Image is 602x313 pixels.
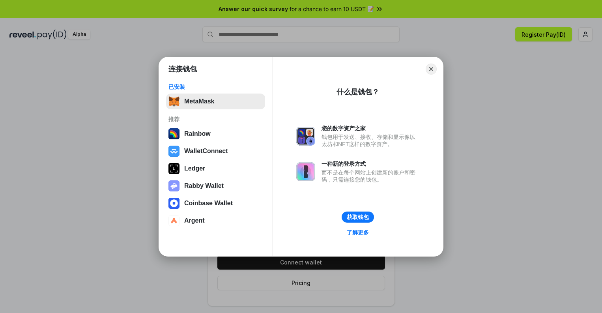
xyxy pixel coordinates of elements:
div: MetaMask [184,98,214,105]
button: Close [426,64,437,75]
button: 获取钱包 [342,212,374,223]
img: svg+xml,%3Csvg%20xmlns%3D%22http%3A%2F%2Fwww.w3.org%2F2000%2Fsvg%22%20fill%3D%22none%22%20viewBox... [168,180,179,191]
img: svg+xml,%3Csvg%20xmlns%3D%22http%3A%2F%2Fwww.w3.org%2F2000%2Fsvg%22%20fill%3D%22none%22%20viewBox... [296,127,315,146]
img: svg+xml,%3Csvg%20xmlns%3D%22http%3A%2F%2Fwww.w3.org%2F2000%2Fsvg%22%20width%3D%2228%22%20height%3... [168,163,179,174]
button: Rabby Wallet [166,178,265,194]
div: 推荐 [168,116,263,123]
img: svg+xml,%3Csvg%20xmlns%3D%22http%3A%2F%2Fwww.w3.org%2F2000%2Fsvg%22%20fill%3D%22none%22%20viewBox... [296,162,315,181]
img: svg+xml,%3Csvg%20width%3D%22120%22%20height%3D%22120%22%20viewBox%3D%220%200%20120%20120%22%20fil... [168,128,179,139]
img: svg+xml,%3Csvg%20fill%3D%22none%22%20height%3D%2233%22%20viewBox%3D%220%200%2035%2033%22%20width%... [168,96,179,107]
h1: 连接钱包 [168,64,197,74]
div: 钱包用于发送、接收、存储和显示像以太坊和NFT这样的数字资产。 [322,133,419,148]
img: svg+xml,%3Csvg%20width%3D%2228%22%20height%3D%2228%22%20viewBox%3D%220%200%2028%2028%22%20fill%3D... [168,215,179,226]
button: Rainbow [166,126,265,142]
div: 什么是钱包？ [337,87,379,97]
div: Ledger [184,165,205,172]
button: WalletConnect [166,143,265,159]
button: Coinbase Wallet [166,195,265,211]
button: MetaMask [166,94,265,109]
button: Argent [166,213,265,229]
div: Coinbase Wallet [184,200,233,207]
div: 您的数字资产之家 [322,125,419,132]
div: 已安装 [168,83,263,90]
div: WalletConnect [184,148,228,155]
div: 获取钱包 [347,214,369,221]
a: 了解更多 [342,227,374,238]
div: 了解更多 [347,229,369,236]
div: 而不是在每个网站上创建新的账户和密码，只需连接您的钱包。 [322,169,419,183]
img: svg+xml,%3Csvg%20width%3D%2228%22%20height%3D%2228%22%20viewBox%3D%220%200%2028%2028%22%20fill%3D... [168,198,179,209]
button: Ledger [166,161,265,176]
div: Rainbow [184,130,211,137]
img: svg+xml,%3Csvg%20width%3D%2228%22%20height%3D%2228%22%20viewBox%3D%220%200%2028%2028%22%20fill%3D... [168,146,179,157]
div: 一种新的登录方式 [322,160,419,167]
div: Argent [184,217,205,224]
div: Rabby Wallet [184,182,224,189]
